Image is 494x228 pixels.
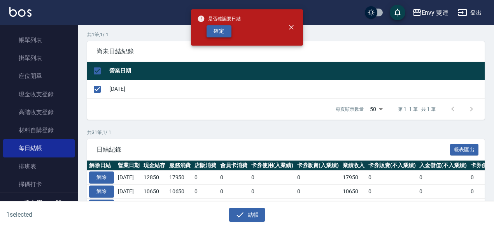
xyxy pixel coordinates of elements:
td: 0 [249,171,295,185]
h5: 登入用envy雙連 [24,199,63,215]
span: 是否確認要日結 [197,15,241,23]
td: 0 [193,185,218,199]
span: 尚未日結紀錄 [96,48,475,55]
td: 9851 [142,198,167,212]
td: 20760 [341,198,366,212]
th: 業績收入 [341,161,366,171]
button: save [390,5,405,20]
th: 卡券販賣(不入業績) [366,161,418,171]
a: 掛單列表 [3,49,75,67]
td: [DATE] [116,185,142,199]
h6: 1 selected [6,210,122,219]
span: 日結紀錄 [96,146,450,154]
button: 解除 [89,200,114,212]
th: 服務消費 [167,161,193,171]
td: 0 [366,185,418,199]
button: 確定 [207,25,231,37]
div: Envy 雙連 [422,8,449,18]
th: 營業日期 [116,161,142,171]
td: 17950 [341,171,366,185]
th: 會員卡消費 [218,161,249,171]
td: 0 [295,198,341,212]
td: 10650 [167,185,193,199]
a: 排班表 [3,157,75,175]
th: 卡券使用(入業績) [249,161,295,171]
td: 0 [193,198,218,212]
td: 0 [193,171,218,185]
td: 0 [218,185,249,199]
button: Envy 雙連 [409,5,452,21]
p: 第 1–1 筆 共 1 筆 [398,106,436,113]
td: 20760 [167,198,193,212]
td: 0 [417,171,469,185]
td: 0 [249,198,295,212]
a: 每日結帳 [3,139,75,157]
a: 座位開單 [3,67,75,85]
p: 共 31 筆, 1 / 1 [87,129,485,136]
a: 材料自購登錄 [3,121,75,139]
button: 登出 [455,5,485,20]
td: 0 [218,171,249,185]
a: 帳單列表 [3,31,75,49]
td: [DATE] [107,80,485,98]
th: 入金儲值(不入業績) [417,161,469,171]
td: 17950 [167,171,193,185]
th: 解除日結 [87,161,116,171]
button: 結帳 [229,208,265,222]
p: 共 1 筆, 1 / 1 [87,31,485,38]
td: 0 [218,198,249,212]
button: 解除 [89,171,114,184]
td: 10650 [341,185,366,199]
td: [DATE] [116,171,142,185]
td: 0 [417,185,469,199]
a: 掃碼打卡 [3,175,75,193]
th: 店販消費 [193,161,218,171]
button: close [283,19,300,36]
button: 報表匯出 [450,144,479,156]
th: 營業日期 [107,62,485,80]
button: 解除 [89,186,114,198]
img: Logo [9,7,32,17]
td: 0 [366,198,418,212]
td: [DATE] [116,198,142,212]
a: 報表匯出 [450,145,479,153]
td: 0 [295,185,341,199]
td: 0 [366,171,418,185]
td: 0 [249,185,295,199]
a: 現金收支登錄 [3,85,75,103]
th: 卡券販賣(入業績) [295,161,341,171]
p: 每頁顯示數量 [336,106,364,113]
th: 現金結存 [142,161,167,171]
td: 12850 [142,171,167,185]
td: 10650 [142,185,167,199]
td: 0 [295,171,341,185]
a: 高階收支登錄 [3,103,75,121]
div: 50 [367,99,385,120]
td: 0 [417,198,469,212]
